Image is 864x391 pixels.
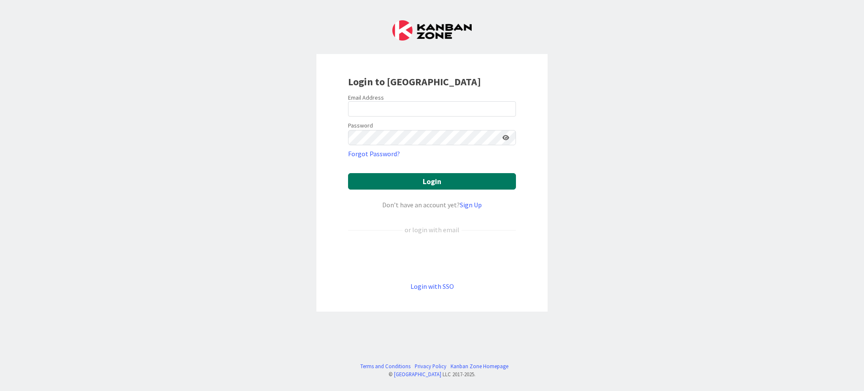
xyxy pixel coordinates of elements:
label: Email Address [348,94,384,101]
a: Terms and Conditions [360,362,410,370]
div: or login with email [402,225,462,235]
a: [GEOGRAPHIC_DATA] [394,371,441,377]
img: Kanban Zone [392,20,472,41]
button: Login [348,173,516,190]
b: Login to [GEOGRAPHIC_DATA] [348,75,481,88]
a: Sign Up [460,201,482,209]
label: Password [348,121,373,130]
a: Login with SSO [410,282,454,291]
iframe: Sign in with Google Button [344,249,520,267]
div: Don’t have an account yet? [348,200,516,210]
a: Privacy Policy [415,362,446,370]
div: © LLC 2017- 2025 . [356,370,508,378]
a: Forgot Password? [348,149,400,159]
a: Kanban Zone Homepage [451,362,508,370]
